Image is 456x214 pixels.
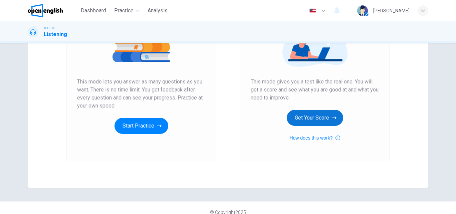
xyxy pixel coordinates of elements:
[78,5,109,17] button: Dashboard
[251,78,379,102] span: This mode gives you a test like the real one. You will get a score and see what you are good at a...
[28,4,78,17] a: OpenEnglish logo
[357,5,368,16] img: Profile picture
[77,78,205,110] span: This mode lets you answer as many questions as you want. There is no time limit. You get feedback...
[28,4,63,17] img: OpenEnglish logo
[148,7,168,15] span: Analysis
[145,5,170,17] button: Analysis
[373,7,410,15] div: [PERSON_NAME]
[44,30,67,38] h1: Listening
[114,7,134,15] span: Practice
[44,26,54,30] span: TOEFL®
[111,5,142,17] button: Practice
[115,118,168,134] button: Start Practice
[308,8,317,13] img: en
[287,110,343,126] button: Get Your Score
[81,7,106,15] span: Dashboard
[289,134,340,142] button: How does this work?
